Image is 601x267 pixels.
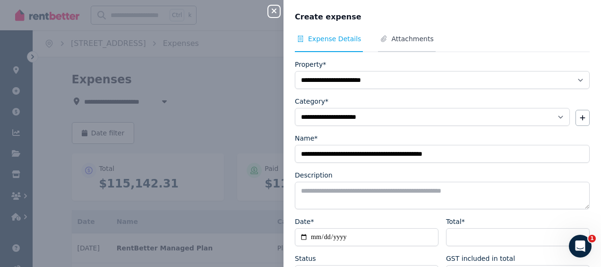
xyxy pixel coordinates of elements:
[295,34,590,52] nav: Tabs
[295,11,361,23] span: Create expense
[295,133,318,143] label: Name*
[446,217,465,226] label: Total*
[295,97,328,106] label: Category*
[295,254,316,263] label: Status
[295,60,326,69] label: Property*
[295,217,314,226] label: Date*
[295,170,333,180] label: Description
[446,254,515,263] label: GST included in total
[588,235,596,242] span: 1
[391,34,433,44] span: Attachments
[569,235,592,258] iframe: Intercom live chat
[308,34,361,44] span: Expense Details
